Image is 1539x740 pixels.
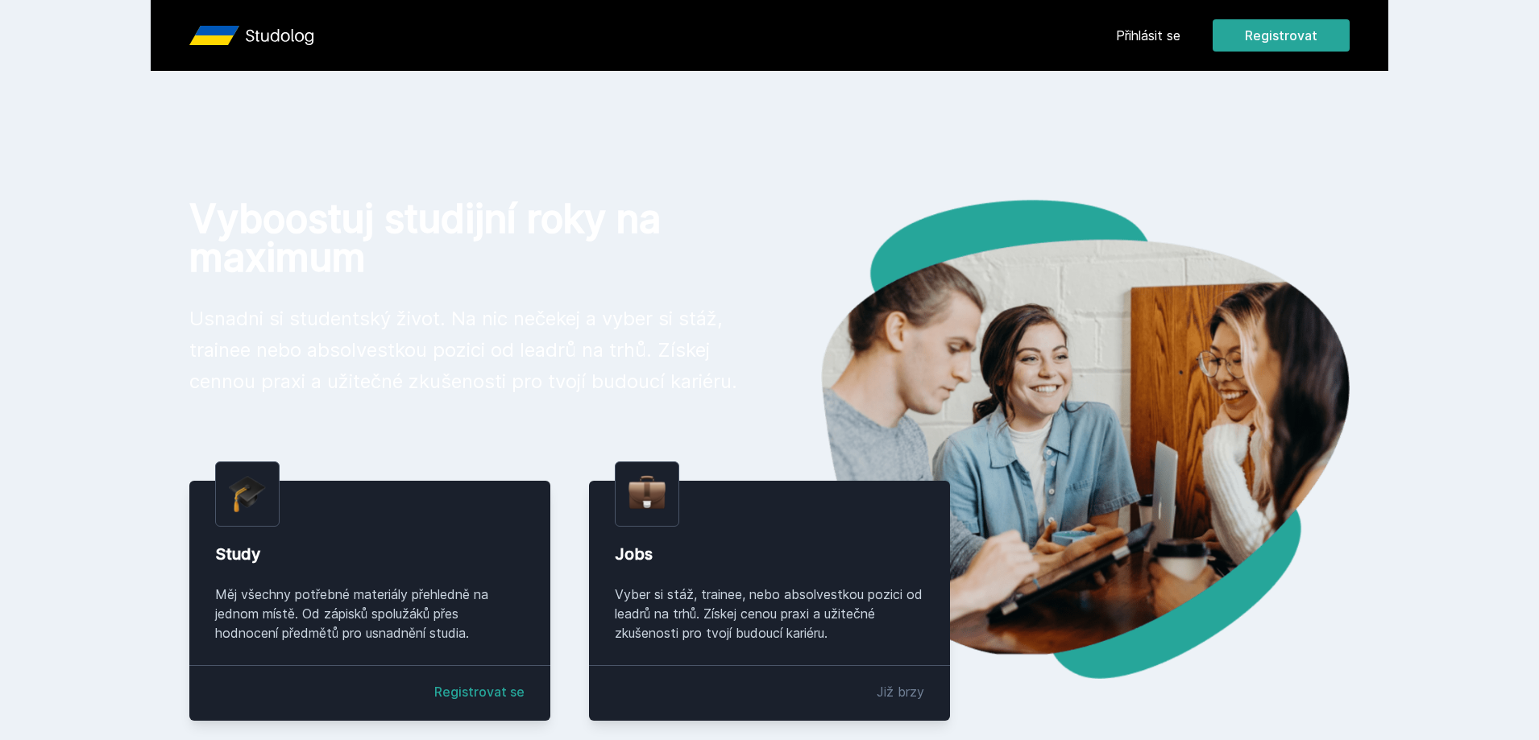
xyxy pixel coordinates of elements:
div: Jobs [615,543,924,565]
button: Registrovat [1213,19,1350,52]
div: Měj všechny potřebné materiály přehledně na jednom místě. Od zápisků spolužáků přes hodnocení pře... [215,585,525,643]
img: hero.png [769,200,1350,679]
p: Usnadni si studentský život. Na nic nečekej a vyber si stáž, trainee nebo absolvestkou pozici od ... [189,303,744,397]
h1: Vyboostuj studijní roky na maximum [189,200,744,277]
img: briefcase.png [628,472,666,513]
div: Study [215,543,525,565]
a: Přihlásit se [1116,26,1180,45]
div: Vyber si stáž, trainee, nebo absolvestkou pozici od leadrů na trhů. Získej cenou praxi a užitečné... [615,585,924,643]
a: Registrovat se [434,682,525,701]
div: Již brzy [877,682,924,701]
img: graduation-cap.png [229,475,266,513]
